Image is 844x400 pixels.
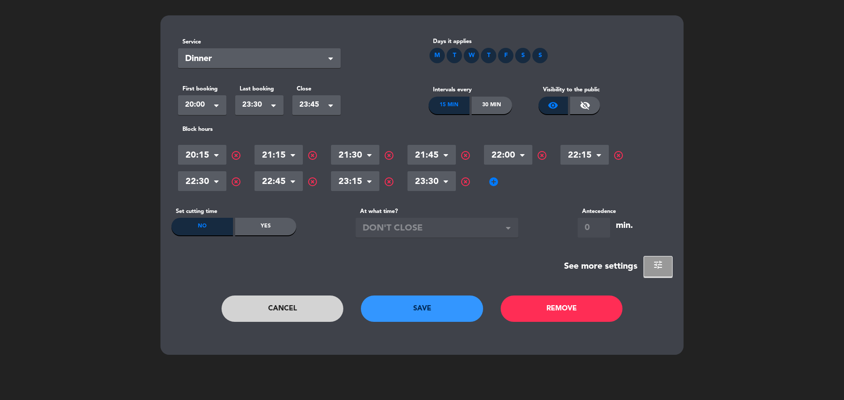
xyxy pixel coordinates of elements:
label: Last booking [235,84,284,94]
span: tune [653,259,663,270]
button: Cancel [222,295,344,322]
div: M [429,48,445,63]
div: Days it applies [429,37,666,46]
span: 23:30 [242,99,269,111]
span: highlight_off [460,150,471,161]
label: Antecedence [578,207,616,216]
span: highlight_off [384,177,394,187]
span: DON'T CLOSE [363,221,504,236]
div: min. [616,219,633,233]
label: Intervals every [429,85,538,94]
span: highlight_off [460,177,471,187]
button: Save [361,295,483,322]
span: highlight_off [231,150,241,161]
div: T [447,48,462,63]
label: Service [178,37,341,47]
span: visibility_off [580,100,590,111]
span: highlight_off [307,177,318,187]
span: 23:45 [299,99,327,111]
label: Block hours [178,125,666,134]
label: First booking [178,84,226,94]
label: Visibility to the public [538,85,666,94]
div: T [481,48,496,63]
label: Close [292,84,341,94]
span: highlight_off [613,150,624,161]
span: add_circle [488,177,499,187]
div: 15 Min [429,97,469,114]
span: highlight_off [231,177,241,187]
label: Set cutting time [171,207,296,216]
div: See more settings [564,259,637,274]
span: highlight_off [537,150,547,161]
span: highlight_off [384,150,394,161]
span: visibility [548,100,558,111]
button: Remove [501,295,623,322]
span: 20:00 [185,99,212,111]
input: 0 [578,218,610,238]
div: S [515,48,531,63]
div: S [532,48,548,63]
div: 30 Min [472,97,513,114]
button: tune [644,256,673,277]
div: No [171,218,233,235]
div: F [498,48,513,63]
span: highlight_off [307,150,318,161]
div: Yes [235,218,297,235]
label: At what time? [356,207,518,216]
span: Dinner [185,52,327,66]
div: W [464,48,479,63]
